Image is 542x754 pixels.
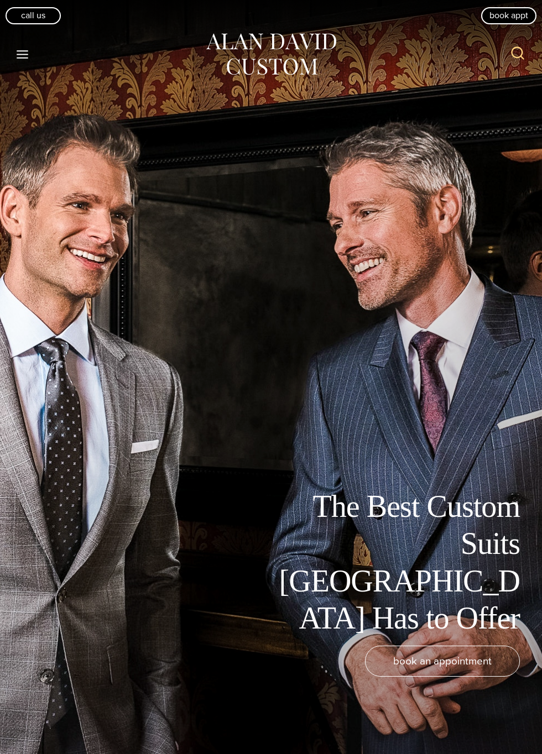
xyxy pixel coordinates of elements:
[271,488,520,637] h1: The Best Custom Suits [GEOGRAPHIC_DATA] Has to Offer
[6,7,61,24] a: Call Us
[504,41,531,67] button: View Search Form
[205,30,337,79] img: Alan David Custom
[11,44,34,64] button: Open menu
[481,7,536,24] a: book appt
[365,646,520,677] a: book an appointment
[393,653,492,669] span: book an appointment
